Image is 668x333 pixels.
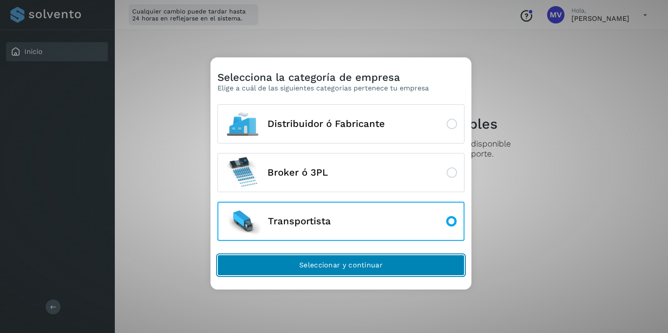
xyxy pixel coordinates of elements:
button: Seleccionar y continuar [217,255,464,276]
button: Distribuidor ó Fabricante [217,104,464,143]
h3: Selecciona la categoría de empresa [217,71,429,84]
span: Seleccionar y continuar [299,260,383,270]
button: Broker ó 3PL [217,153,464,192]
p: Elige a cuál de las siguientes categorias pertenece tu empresa [217,84,429,92]
button: Transportista [217,202,464,241]
span: Transportista [268,216,331,226]
span: Broker ó 3PL [267,167,328,178]
span: Distribuidor ó Fabricante [267,119,385,129]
